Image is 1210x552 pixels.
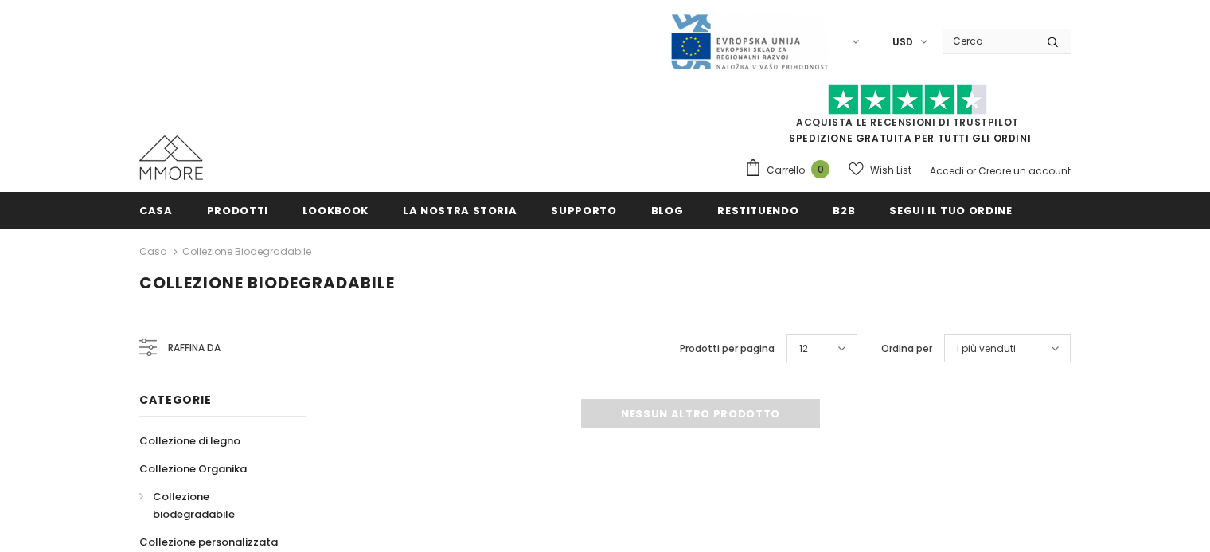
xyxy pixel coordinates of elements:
span: Collezione di legno [139,433,240,448]
span: I più venduti [957,341,1016,357]
a: Blog [651,192,684,228]
span: Categorie [139,392,211,408]
span: USD [892,34,913,50]
span: Carrello [767,162,805,178]
span: Restituendo [717,203,798,218]
input: Search Site [943,29,1035,53]
img: Javni Razpis [669,13,829,71]
img: Casi MMORE [139,135,203,180]
a: Lookbook [302,192,369,228]
a: La nostra storia [403,192,517,228]
span: Collezione biodegradabile [153,489,235,522]
a: Creare un account [978,164,1071,178]
a: Collezione di legno [139,427,240,455]
span: Raffina da [168,339,221,357]
span: supporto [551,203,616,218]
a: Accedi [930,164,964,178]
img: Fidati di Pilot Stars [828,84,987,115]
span: Collezione Organika [139,461,247,476]
a: supporto [551,192,616,228]
a: Collezione biodegradabile [182,245,311,258]
span: Collezione personalizzata [139,534,278,550]
span: Collezione biodegradabile [139,272,395,294]
a: Javni Razpis [669,34,829,48]
span: Wish List [870,162,911,178]
a: Segui il tuo ordine [889,192,1012,228]
span: Blog [651,203,684,218]
a: Wish List [849,156,911,184]
a: Collezione biodegradabile [139,483,289,528]
span: La nostra storia [403,203,517,218]
span: or [966,164,976,178]
a: B2B [833,192,855,228]
span: Prodotti [207,203,268,218]
a: Collezione Organika [139,455,247,483]
span: Casa [139,203,173,218]
span: B2B [833,203,855,218]
a: Casa [139,242,167,261]
a: Prodotti [207,192,268,228]
a: Casa [139,192,173,228]
span: Lookbook [302,203,369,218]
span: SPEDIZIONE GRATUITA PER TUTTI GLI ORDINI [744,92,1071,145]
label: Ordina per [881,341,932,357]
a: Acquista le recensioni di TrustPilot [796,115,1019,129]
span: Segui il tuo ordine [889,203,1012,218]
a: Carrello 0 [744,159,837,182]
a: Restituendo [717,192,798,228]
span: 0 [811,160,829,178]
span: 12 [799,341,808,357]
label: Prodotti per pagina [680,341,775,357]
